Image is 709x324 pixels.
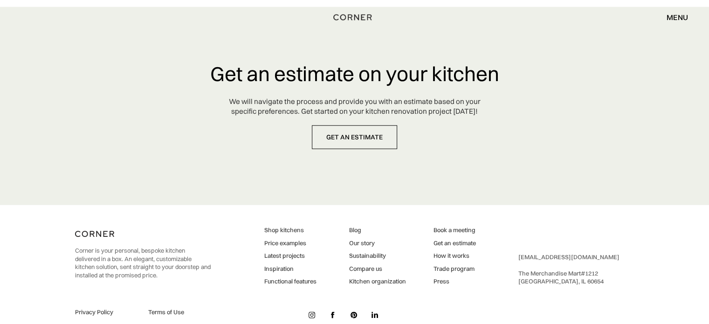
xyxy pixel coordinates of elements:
a: Kitchen organization [349,277,406,286]
h3: Get an estimate on your kitchen [210,63,499,85]
div: ‍ The Merchandise Mart #1212 ‍ [GEOGRAPHIC_DATA], IL 60654 [518,253,620,286]
a: Price examples [264,239,317,248]
a: home [330,11,379,23]
a: How it works [434,252,476,260]
a: get an estimate [312,125,397,149]
a: Get an estimate [434,239,476,248]
a: Blog [349,226,406,234]
a: Trade program [434,265,476,273]
div: menu [657,9,688,25]
div: We will navigate the process and provide you with an estimate based on your specific preferences.... [229,97,481,117]
p: Corner is your personal, bespoke kitchen delivered in a box. An elegant, customizable kitchen sol... [75,247,211,279]
a: Terms of Use [148,308,211,317]
a: Shop kitchens [264,226,317,234]
a: Sustainability [349,252,406,260]
a: Latest projects [264,252,317,260]
a: Inspiration [264,265,317,273]
a: Functional features [264,277,317,286]
a: Book a meeting [434,226,476,234]
a: Compare us [349,265,406,273]
div: menu [667,14,688,21]
a: Our story [349,239,406,248]
a: Privacy Policy [75,308,138,317]
a: Press [434,277,476,286]
a: [EMAIL_ADDRESS][DOMAIN_NAME] [518,253,620,261]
